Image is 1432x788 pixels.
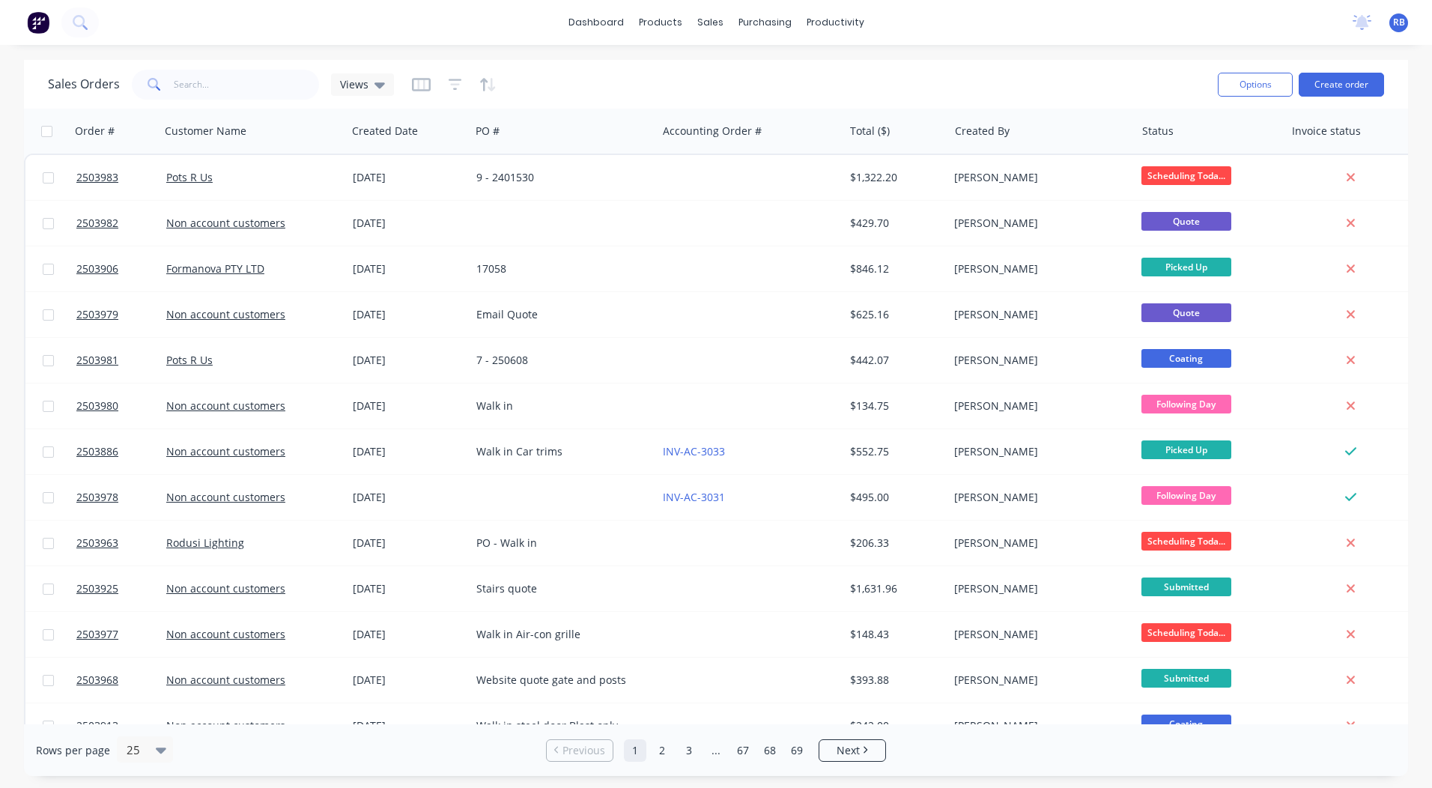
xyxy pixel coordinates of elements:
[76,658,166,703] a: 2503968
[476,444,643,459] div: Walk in Car trims
[476,307,643,322] div: Email Quote
[166,718,285,733] a: Non account customers
[76,536,118,551] span: 2503963
[76,490,118,505] span: 2503978
[651,739,673,762] a: Page 2
[353,673,464,688] div: [DATE]
[850,718,938,733] div: $242.00
[850,124,890,139] div: Total ($)
[1141,303,1231,322] span: Quote
[353,216,464,231] div: [DATE]
[76,398,118,413] span: 2503980
[76,353,118,368] span: 2503981
[850,581,938,596] div: $1,631.96
[1141,258,1231,276] span: Picked Up
[850,444,938,459] div: $552.75
[705,739,727,762] a: Jump forward
[1141,395,1231,413] span: Following Day
[1292,124,1361,139] div: Invoice status
[174,70,320,100] input: Search...
[954,444,1120,459] div: [PERSON_NAME]
[663,124,762,139] div: Accounting Order #
[166,307,285,321] a: Non account customers
[75,124,115,139] div: Order #
[166,170,213,184] a: Pots R Us
[353,627,464,642] div: [DATE]
[476,353,643,368] div: 7 - 250608
[954,718,1120,733] div: [PERSON_NAME]
[954,398,1120,413] div: [PERSON_NAME]
[799,11,872,34] div: productivity
[166,627,285,641] a: Non account customers
[166,490,285,504] a: Non account customers
[819,743,885,758] a: Next page
[690,11,731,34] div: sales
[850,353,938,368] div: $442.07
[76,338,166,383] a: 2503981
[476,536,643,551] div: PO - Walk in
[759,739,781,762] a: Page 68
[166,261,264,276] a: Formanova PTY LTD
[76,612,166,657] a: 2503977
[850,170,938,185] div: $1,322.20
[76,201,166,246] a: 2503982
[76,155,166,200] a: 2503983
[1141,532,1231,551] span: Scheduling Toda...
[954,261,1120,276] div: [PERSON_NAME]
[166,536,244,550] a: Rodusi Lighting
[1142,124,1174,139] div: Status
[353,718,464,733] div: [DATE]
[476,627,643,642] div: Walk in Air-con grille
[476,170,643,185] div: 9 - 2401530
[166,581,285,595] a: Non account customers
[1141,578,1231,596] span: Submitted
[1141,669,1231,688] span: Submitted
[1141,212,1231,231] span: Quote
[76,521,166,566] a: 2503963
[954,673,1120,688] div: [PERSON_NAME]
[353,353,464,368] div: [DATE]
[624,739,646,762] a: Page 1 is your current page
[340,76,368,92] span: Views
[476,398,643,413] div: Walk in
[76,475,166,520] a: 2503978
[1141,440,1231,459] span: Picked Up
[76,261,118,276] span: 2503906
[476,124,500,139] div: PO #
[561,11,631,34] a: dashboard
[850,490,938,505] div: $495.00
[954,581,1120,596] div: [PERSON_NAME]
[837,743,860,758] span: Next
[476,261,643,276] div: 17058
[850,216,938,231] div: $429.70
[36,743,110,758] span: Rows per page
[76,718,118,733] span: 2503913
[166,444,285,458] a: Non account customers
[732,739,754,762] a: Page 67
[353,490,464,505] div: [DATE]
[166,673,285,687] a: Non account customers
[27,11,49,34] img: Factory
[850,536,938,551] div: $206.33
[678,739,700,762] a: Page 3
[76,307,118,322] span: 2503979
[165,124,246,139] div: Customer Name
[1141,349,1231,368] span: Coating
[1299,73,1384,97] button: Create order
[76,703,166,748] a: 2503913
[1141,715,1231,733] span: Coating
[166,353,213,367] a: Pots R Us
[353,444,464,459] div: [DATE]
[954,170,1120,185] div: [PERSON_NAME]
[786,739,808,762] a: Page 69
[76,581,118,596] span: 2503925
[850,627,938,642] div: $148.43
[731,11,799,34] div: purchasing
[1393,16,1405,29] span: RB
[76,429,166,474] a: 2503886
[954,307,1120,322] div: [PERSON_NAME]
[954,353,1120,368] div: [PERSON_NAME]
[1141,486,1231,505] span: Following Day
[1141,166,1231,185] span: Scheduling Toda...
[76,170,118,185] span: 2503983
